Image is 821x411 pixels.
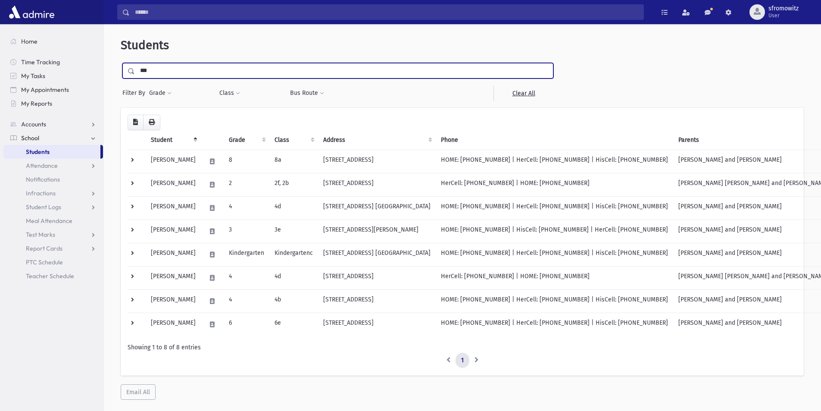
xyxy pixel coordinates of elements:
[3,145,100,159] a: Students
[3,159,103,173] a: Attendance
[436,130,673,150] th: Phone
[3,83,103,97] a: My Appointments
[26,176,60,183] span: Notifications
[146,289,201,313] td: [PERSON_NAME]
[121,38,169,52] span: Students
[318,150,436,173] td: [STREET_ADDRESS]
[436,266,673,289] td: HerCell: [PHONE_NUMBER] | HOME: [PHONE_NUMBER]
[318,313,436,336] td: [STREET_ADDRESS]
[146,220,201,243] td: [PERSON_NAME]
[21,120,46,128] span: Accounts
[318,196,436,220] td: [STREET_ADDRESS] [GEOGRAPHIC_DATA]
[3,117,103,131] a: Accounts
[3,97,103,110] a: My Reports
[224,266,269,289] td: 4
[436,196,673,220] td: HOME: [PHONE_NUMBER] | HerCell: [PHONE_NUMBER] | HisCell: [PHONE_NUMBER]
[436,220,673,243] td: HOME: [PHONE_NUMBER] | HisCell: [PHONE_NUMBER] | HerCell: [PHONE_NUMBER]
[224,243,269,266] td: Kindergarten
[224,313,269,336] td: 6
[7,3,56,21] img: AdmirePro
[149,85,172,101] button: Grade
[26,203,61,211] span: Student Logs
[318,289,436,313] td: [STREET_ADDRESS]
[26,258,63,266] span: PTC Schedule
[3,214,103,228] a: Meal Attendance
[21,58,60,66] span: Time Tracking
[224,150,269,173] td: 8
[3,69,103,83] a: My Tasks
[269,289,318,313] td: 4b
[3,255,103,269] a: PTC Schedule
[21,86,69,94] span: My Appointments
[436,150,673,173] td: HOME: [PHONE_NUMBER] | HerCell: [PHONE_NUMBER] | HisCell: [PHONE_NUMBER]
[26,245,62,252] span: Report Cards
[269,243,318,266] td: Kindergartenc
[269,266,318,289] td: 4d
[436,173,673,196] td: HerCell: [PHONE_NUMBER] | HOME: [PHONE_NUMBER]
[26,189,56,197] span: Infractions
[3,131,103,145] a: School
[436,243,673,266] td: HOME: [PHONE_NUMBER] | HerCell: [PHONE_NUMBER] | HisCell: [PHONE_NUMBER]
[318,173,436,196] td: [STREET_ADDRESS]
[493,85,553,101] a: Clear All
[224,130,269,150] th: Grade: activate to sort column ascending
[3,173,103,186] a: Notifications
[26,217,72,225] span: Meal Attendance
[436,313,673,336] td: HOME: [PHONE_NUMBER] | HerCell: [PHONE_NUMBER] | HisCell: [PHONE_NUMBER]
[269,313,318,336] td: 6e
[318,130,436,150] th: Address: activate to sort column ascending
[26,231,55,238] span: Test Marks
[318,266,436,289] td: [STREET_ADDRESS]
[224,289,269,313] td: 4
[146,196,201,220] td: [PERSON_NAME]
[146,150,201,173] td: [PERSON_NAME]
[436,289,673,313] td: HOME: [PHONE_NUMBER] | HerCell: [PHONE_NUMBER] | HisCell: [PHONE_NUMBER]
[3,228,103,242] a: Test Marks
[146,243,201,266] td: [PERSON_NAME]
[768,12,799,19] span: User
[269,196,318,220] td: 4d
[26,148,50,156] span: Students
[122,88,149,97] span: Filter By
[26,272,74,280] span: Teacher Schedule
[21,72,45,80] span: My Tasks
[26,162,58,169] span: Attendance
[269,173,318,196] td: 2f, 2b
[318,243,436,266] td: [STREET_ADDRESS] [GEOGRAPHIC_DATA]
[146,130,201,150] th: Student: activate to sort column descending
[121,384,156,400] button: Email All
[224,173,269,196] td: 2
[269,150,318,173] td: 8a
[21,38,37,45] span: Home
[3,269,103,283] a: Teacher Schedule
[146,313,201,336] td: [PERSON_NAME]
[3,242,103,255] a: Report Cards
[21,100,52,107] span: My Reports
[224,196,269,220] td: 4
[269,220,318,243] td: 3e
[290,85,325,101] button: Bus Route
[146,266,201,289] td: [PERSON_NAME]
[130,4,643,20] input: Search
[3,200,103,214] a: Student Logs
[128,343,797,352] div: Showing 1 to 8 of 8 entries
[143,115,160,130] button: Print
[768,5,799,12] span: sfromowitz
[3,55,103,69] a: Time Tracking
[21,134,39,142] span: School
[128,115,144,130] button: CSV
[219,85,240,101] button: Class
[224,220,269,243] td: 3
[3,35,103,48] a: Home
[146,173,201,196] td: [PERSON_NAME]
[456,353,469,368] a: 1
[318,220,436,243] td: [STREET_ADDRESS][PERSON_NAME]
[3,186,103,200] a: Infractions
[269,130,318,150] th: Class: activate to sort column ascending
